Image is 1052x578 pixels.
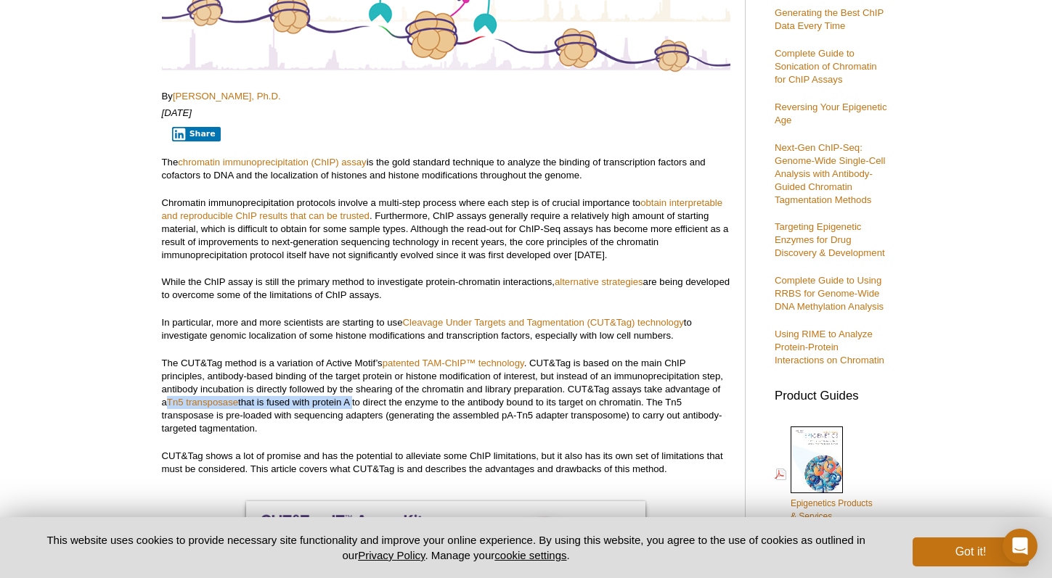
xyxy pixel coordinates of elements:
span: Epigenetics Products & Services [791,498,873,521]
a: Tn5 transposase [167,397,238,408]
a: patented TAM-ChIP™ technology [383,358,524,368]
a: Next-Gen ChIP-Seq: Genome-Wide Single-Cell Analysis with Antibody-Guided Chromatin Tagmentation M... [775,142,885,205]
p: CUT&Tag shows a lot of promise and has the potential to alleviate some ChIP limitations, but it a... [162,450,730,476]
a: Generating the Best ChIP Data Every Time [775,7,884,31]
a: Using RIME to Analyze Protein-Protein Interactions on Chromatin [775,329,884,366]
h3: Product Guides [775,381,891,402]
a: Complete Guide to Sonication of Chromatin for ChIP Assays [775,48,877,85]
p: The is the gold standard technique to analyze the binding of transcription factors and cofactors ... [162,156,730,182]
p: Chromatin immunoprecipitation protocols involve a multi-step process where each step is of crucia... [162,197,730,262]
button: cookie settings [494,549,566,561]
button: Got it! [913,537,1029,566]
button: Share [172,127,221,141]
div: Open Intercom Messenger [1003,529,1037,563]
a: Privacy Policy [358,549,425,561]
a: Cleavage Under Targets and Tagmentation (CUT&Tag) technology [403,317,684,328]
a: Targeting Epigenetic Enzymes for Drug Discovery & Development [775,221,885,258]
a: alternative strategies [555,276,643,287]
a: Epigenetics Products& Services [775,425,873,524]
a: chromatin immunoprecipitation (ChIP) assay [178,157,366,168]
p: In particular, more and more scientists are starting to use to investigate genomic localization o... [162,316,730,342]
a: [PERSON_NAME], Ph.D. [173,91,281,102]
p: This website uses cookies to provide necessary site functionality and improve your online experie... [23,532,889,563]
img: Epi_brochure_140604_cover_web_70x200 [791,426,843,493]
p: The CUT&Tag method is a variation of Active Motif’s . CUT&Tag is based on the main ChIP principle... [162,357,730,435]
a: obtain interpretable and reproducible ChIP results that can be trusted [162,197,723,221]
p: While the ChIP assay is still the primary method to investigate protein-chromatin interactions, a... [162,276,730,302]
p: By [162,90,730,103]
a: Reversing Your Epigenetic Age [775,102,887,125]
a: Complete Guide to Using RRBS for Genome-Wide DNA Methylation Analysis [775,275,884,312]
iframe: X Post Button [162,140,163,141]
em: [DATE] [162,107,192,118]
